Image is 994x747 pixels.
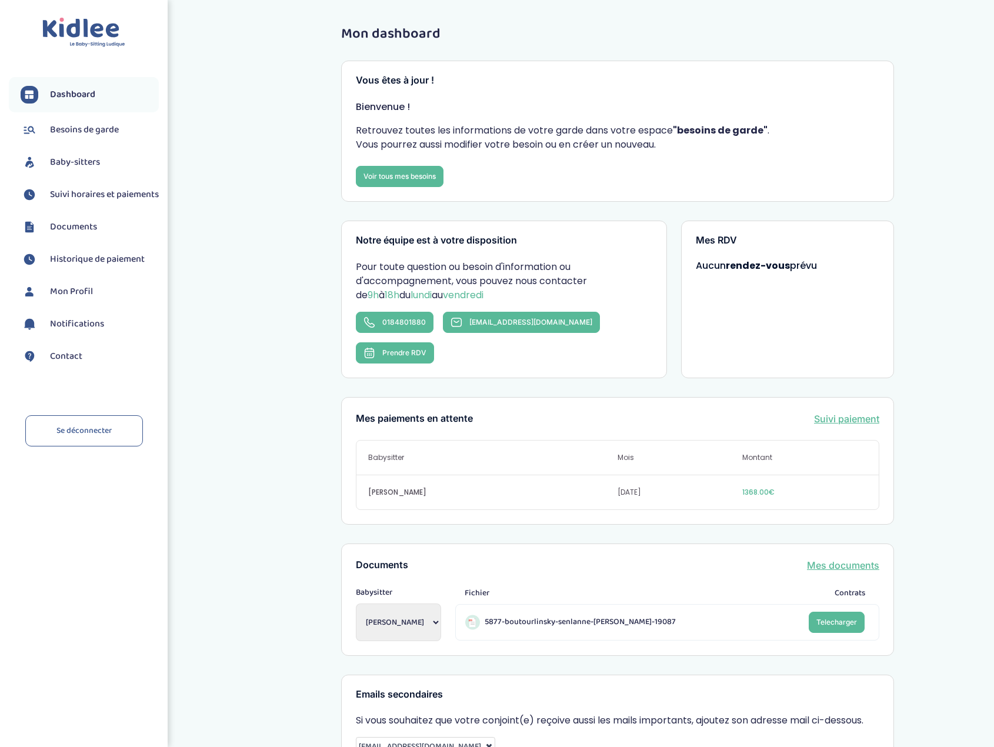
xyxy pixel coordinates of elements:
[21,86,38,104] img: dashboard.svg
[50,123,119,137] span: Besoins de garde
[25,415,143,446] a: Se déconnecter
[726,259,790,272] strong: rendez-vous
[21,154,159,171] a: Baby-sitters
[356,312,433,333] a: 0184801880
[807,558,879,572] a: Mes documents
[696,235,879,246] h3: Mes RDV
[368,288,379,302] span: 9h
[356,586,441,599] span: Babysitter
[356,75,879,86] h3: Vous êtes à jour !
[443,288,483,302] span: vendredi
[21,348,159,365] a: Contact
[21,218,159,236] a: Documents
[356,260,652,302] p: Pour toute question ou besoin d'information ou d'accompagnement, vous pouvez nous contacter de à ...
[21,348,38,365] img: contact.svg
[835,587,865,599] span: Contrats
[618,452,742,463] span: Mois
[696,259,817,272] span: Aucun prévu
[411,288,432,302] span: lundi
[50,155,100,169] span: Baby-sitters
[356,235,652,246] h3: Notre équipe est à votre disposition
[21,186,159,204] a: Suivi horaires et paiements
[21,315,159,333] a: Notifications
[50,88,95,102] span: Dashboard
[742,487,867,498] span: 1368.00€
[809,612,865,633] a: Telecharger
[50,188,159,202] span: Suivi horaires et paiements
[814,412,879,426] a: Suivi paiement
[618,487,742,498] span: [DATE]
[816,618,857,626] span: Telecharger
[385,288,399,302] span: 18h
[21,121,159,139] a: Besoins de garde
[42,18,125,48] img: logo.svg
[21,86,159,104] a: Dashboard
[50,252,145,266] span: Historique de paiement
[21,154,38,171] img: babysitters.svg
[21,121,38,139] img: besoin.svg
[382,318,426,326] span: 0184801880
[21,186,38,204] img: suivihoraire.svg
[485,616,676,628] span: 5877-boutourlinsky-senlanne-[PERSON_NAME]-19087
[21,251,159,268] a: Historique de paiement
[742,452,867,463] span: Montant
[341,26,894,42] h1: Mon dashboard
[673,124,768,137] strong: "besoins de garde"
[368,452,618,463] span: Babysitter
[443,312,600,333] a: [EMAIL_ADDRESS][DOMAIN_NAME]
[465,587,489,599] span: Fichier
[21,315,38,333] img: notification.svg
[356,342,434,364] button: Prendre RDV
[356,689,879,700] h3: Emails secondaires
[50,349,82,364] span: Contact
[50,317,104,331] span: Notifications
[356,124,879,152] p: Retrouvez toutes les informations de votre garde dans votre espace . Vous pourrez aussi modifier ...
[382,348,426,357] span: Prendre RDV
[469,318,592,326] span: [EMAIL_ADDRESS][DOMAIN_NAME]
[356,560,408,571] h3: Documents
[21,283,159,301] a: Mon Profil
[50,285,93,299] span: Mon Profil
[356,413,473,424] h3: Mes paiements en attente
[368,487,618,498] span: [PERSON_NAME]
[356,100,879,114] p: Bienvenue !
[50,220,97,234] span: Documents
[356,166,443,187] a: Voir tous mes besoins
[21,251,38,268] img: suivihoraire.svg
[21,218,38,236] img: documents.svg
[21,283,38,301] img: profil.svg
[356,713,879,728] p: Si vous souhaitez que votre conjoint(e) reçoive aussi les mails importants, ajoutez son adresse m...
